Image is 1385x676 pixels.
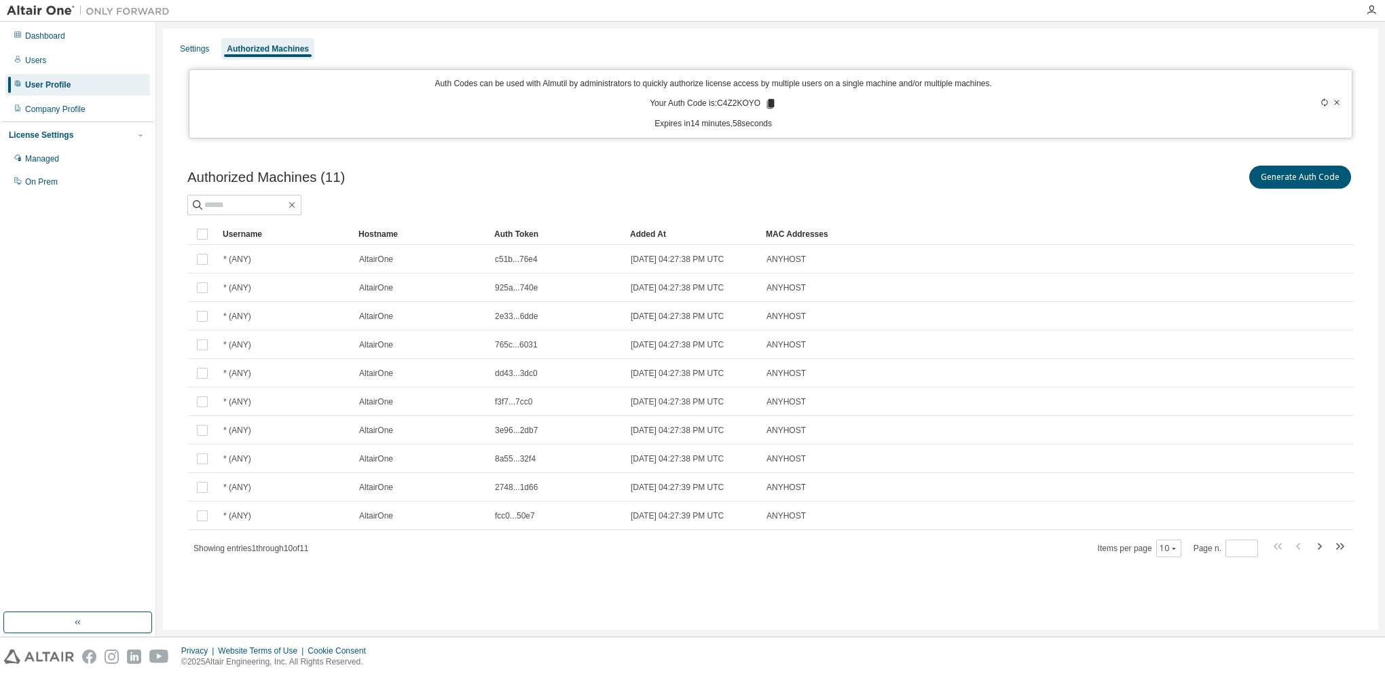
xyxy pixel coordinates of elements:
div: Auth Token [494,223,619,245]
span: ANYHOST [767,396,806,407]
div: Authorized Machines [227,43,309,54]
span: AltairOne [359,396,393,407]
span: ANYHOST [767,425,806,436]
div: Username [223,223,348,245]
img: linkedin.svg [127,650,141,664]
span: * (ANY) [223,396,251,407]
p: Expires in 14 minutes, 58 seconds [198,118,1228,130]
span: * (ANY) [223,339,251,350]
span: AltairOne [359,510,393,521]
span: AltairOne [359,482,393,493]
button: 10 [1160,543,1178,554]
span: ANYHOST [767,339,806,350]
span: Showing entries 1 through 10 of 11 [193,544,309,553]
img: instagram.svg [105,650,119,664]
img: Altair One [7,4,177,18]
span: AltairOne [359,282,393,293]
span: ANYHOST [767,453,806,464]
span: * (ANY) [223,510,251,521]
p: Your Auth Code is: C4Z2KOYO [650,98,777,110]
span: * (ANY) [223,282,251,293]
span: 8a55...32f4 [495,453,536,464]
span: 765c...6031 [495,339,538,350]
span: * (ANY) [223,254,251,265]
span: f3f7...7cc0 [495,396,532,407]
span: 2748...1d66 [495,482,538,493]
span: AltairOne [359,339,393,350]
div: Company Profile [25,104,86,115]
span: 3e96...2db7 [495,425,538,436]
span: AltairOne [359,425,393,436]
span: [DATE] 04:27:38 PM UTC [631,311,724,322]
span: 925a...740e [495,282,538,293]
span: AltairOne [359,311,393,322]
span: ANYHOST [767,254,806,265]
img: altair_logo.svg [4,650,74,664]
div: MAC Addresses [766,223,1211,245]
div: On Prem [25,176,58,187]
span: [DATE] 04:27:38 PM UTC [631,368,724,379]
span: AltairOne [359,368,393,379]
span: c51b...76e4 [495,254,538,265]
span: [DATE] 04:27:38 PM UTC [631,282,724,293]
span: Page n. [1194,540,1258,557]
span: * (ANY) [223,368,251,379]
div: Settings [180,43,209,54]
span: [DATE] 04:27:38 PM UTC [631,453,724,464]
div: Dashboard [25,31,65,41]
span: [DATE] 04:27:38 PM UTC [631,254,724,265]
span: Authorized Machines (11) [187,170,345,185]
div: Website Terms of Use [218,645,308,656]
span: [DATE] 04:27:38 PM UTC [631,339,724,350]
img: facebook.svg [82,650,96,664]
div: Added At [630,223,755,245]
div: Managed [25,153,59,164]
div: Cookie Consent [308,645,373,656]
span: AltairOne [359,254,393,265]
span: dd43...3dc0 [495,368,538,379]
div: Users [25,55,46,66]
button: Generate Auth Code [1249,166,1351,189]
span: 2e33...6dde [495,311,538,322]
span: [DATE] 04:27:38 PM UTC [631,396,724,407]
p: Auth Codes can be used with Almutil by administrators to quickly authorize license access by mult... [198,78,1228,90]
span: * (ANY) [223,482,251,493]
span: Items per page [1098,540,1181,557]
span: [DATE] 04:27:38 PM UTC [631,425,724,436]
p: © 2025 Altair Engineering, Inc. All Rights Reserved. [181,656,374,668]
div: Hostname [358,223,483,245]
span: fcc0...50e7 [495,510,535,521]
span: * (ANY) [223,425,251,436]
span: AltairOne [359,453,393,464]
div: License Settings [9,130,73,140]
span: [DATE] 04:27:39 PM UTC [631,482,724,493]
span: * (ANY) [223,453,251,464]
img: youtube.svg [149,650,169,664]
span: ANYHOST [767,311,806,322]
span: ANYHOST [767,282,806,293]
span: [DATE] 04:27:39 PM UTC [631,510,724,521]
div: User Profile [25,79,71,90]
span: * (ANY) [223,311,251,322]
span: ANYHOST [767,368,806,379]
div: Privacy [181,645,218,656]
span: ANYHOST [767,482,806,493]
span: ANYHOST [767,510,806,521]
